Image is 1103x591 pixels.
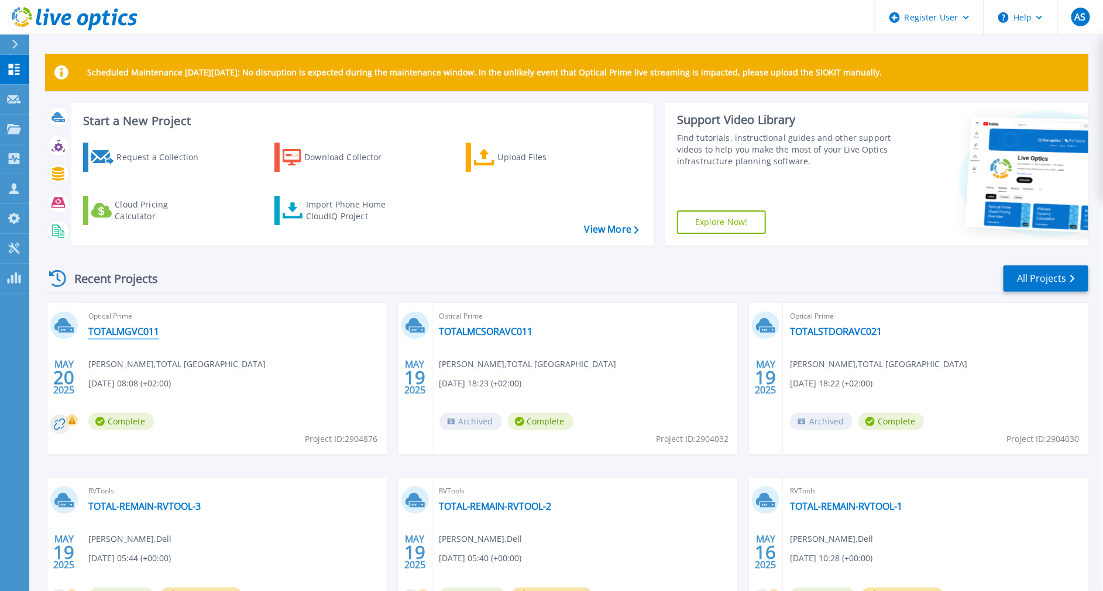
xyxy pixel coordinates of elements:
[83,143,214,172] a: Request a Collection
[305,433,378,445] span: Project ID: 2904876
[790,500,902,512] a: TOTAL-REMAIN-RVTOOL-1
[790,310,1081,323] span: Optical Prime
[404,372,425,382] span: 19
[88,358,266,371] span: [PERSON_NAME] , TOTAL [GEOGRAPHIC_DATA]
[116,146,210,169] div: Request a Collection
[790,358,967,371] span: [PERSON_NAME] , TOTAL [GEOGRAPHIC_DATA]
[88,413,154,430] span: Complete
[439,500,552,512] a: TOTAL-REMAIN-RVTOOL-2
[790,326,882,337] a: TOTALSTDORAVC021
[53,531,75,573] div: MAY 2025
[790,552,872,565] span: [DATE] 10:28 (+00:00)
[88,533,171,545] span: [PERSON_NAME] , Dell
[88,326,159,337] a: TOTALMGVC011
[439,358,617,371] span: [PERSON_NAME] , TOTAL [GEOGRAPHIC_DATA]
[858,413,924,430] span: Complete
[508,413,573,430] span: Complete
[790,485,1081,497] span: RVTools
[404,356,426,399] div: MAY 2025
[498,146,592,169] div: Upload Files
[585,224,639,235] a: View More
[53,356,75,399] div: MAY 2025
[1075,12,1086,22] span: AS
[439,552,522,565] span: [DATE] 05:40 (+00:00)
[83,196,214,225] a: Cloud Pricing Calculator
[677,112,892,127] div: Support Video Library
[439,326,533,337] a: TOTALMCSORAVC011
[53,372,74,382] span: 20
[755,356,777,399] div: MAY 2025
[439,377,522,390] span: [DATE] 18:23 (+02:00)
[306,199,397,222] div: Import Phone Home CloudIQ Project
[87,68,882,77] p: Scheduled Maintenance [DATE][DATE]: No disruption is expected during the maintenance window. In t...
[439,533,523,545] span: [PERSON_NAME] , Dell
[656,433,729,445] span: Project ID: 2904032
[439,413,502,430] span: Archived
[790,413,853,430] span: Archived
[466,143,596,172] a: Upload Files
[304,146,398,169] div: Download Collector
[88,310,380,323] span: Optical Prime
[755,372,776,382] span: 19
[1004,265,1088,292] a: All Projects
[1007,433,1080,445] span: Project ID: 2904030
[790,533,873,545] span: [PERSON_NAME] , Dell
[677,132,892,167] div: Find tutorials, instructional guides and other support videos to help you make the most of your L...
[88,377,171,390] span: [DATE] 08:08 (+02:00)
[439,485,731,497] span: RVTools
[404,547,425,557] span: 19
[88,485,380,497] span: RVTools
[83,115,638,127] h3: Start a New Project
[439,310,731,323] span: Optical Prime
[755,547,776,557] span: 16
[677,210,766,234] a: Explore Now!
[88,500,201,512] a: TOTAL-REMAIN-RVTOOL-3
[53,547,74,557] span: 19
[790,377,872,390] span: [DATE] 18:22 (+02:00)
[274,143,405,172] a: Download Collector
[755,531,777,573] div: MAY 2025
[115,199,208,222] div: Cloud Pricing Calculator
[45,264,174,293] div: Recent Projects
[404,531,426,573] div: MAY 2025
[88,552,171,565] span: [DATE] 05:44 (+00:00)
